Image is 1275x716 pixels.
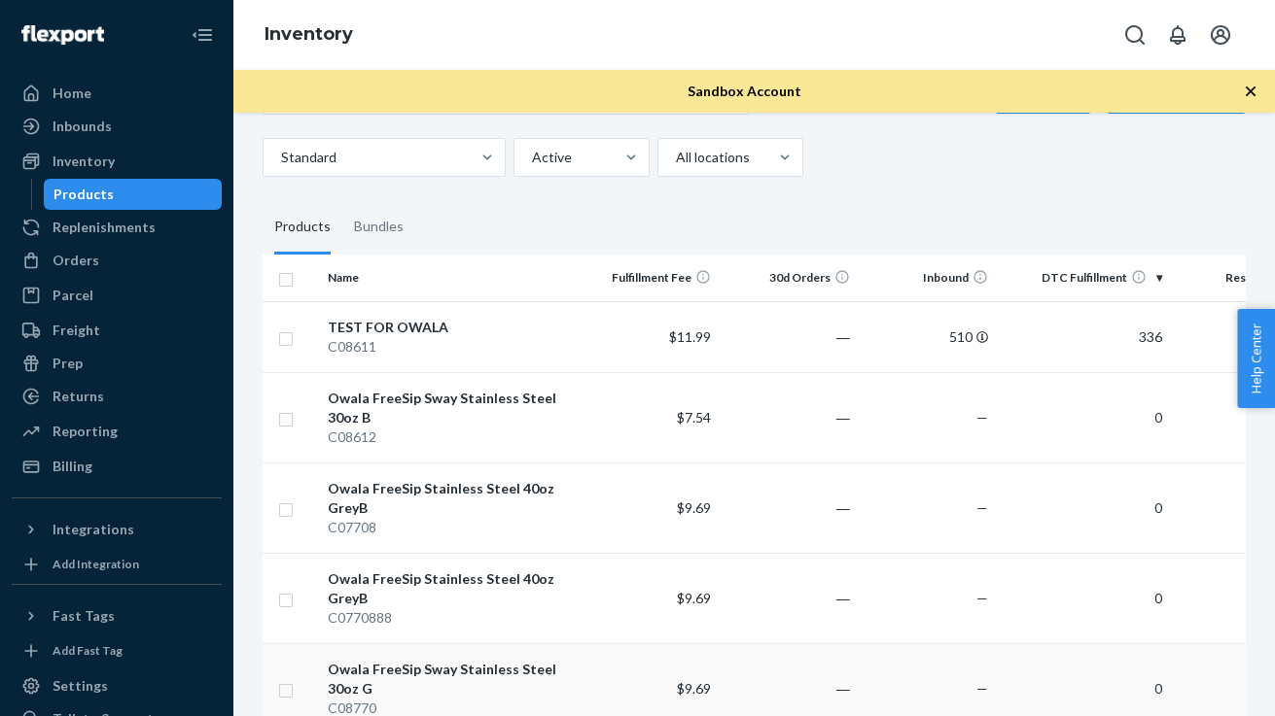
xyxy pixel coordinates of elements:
td: 0 [996,372,1169,462]
a: Prep [12,348,222,379]
div: Inventory [53,152,115,171]
span: — [976,590,988,606]
span: $7.54 [677,409,711,426]
td: ― [719,462,858,553]
a: Parcel [12,280,222,311]
button: Close Navigation [183,16,222,54]
div: Parcel [53,286,93,305]
div: C0770888 [328,608,572,628]
div: Owala FreeSip Sway Stainless Steel 30oz G [328,660,572,699]
div: Products [274,200,331,255]
button: Open account menu [1201,16,1240,54]
input: Standard [279,148,281,167]
div: Add Fast Tag [53,642,123,659]
div: Bundles [354,200,404,255]
span: Support [41,14,111,31]
a: Products [44,179,223,210]
span: — [976,499,988,516]
a: Add Fast Tag [12,639,222,663]
a: Inventory [12,146,222,177]
td: ― [719,553,858,643]
div: Billing [53,457,92,476]
input: All locations [674,148,676,167]
span: Sandbox Account [688,83,801,99]
span: — [976,680,988,697]
div: Settings [53,676,108,696]
th: Fulfillment Fee [581,255,720,301]
div: Owala FreeSip Stainless Steel 40oz GreyB [328,479,572,518]
ol: breadcrumbs [249,7,369,63]
div: Add Integration [53,556,139,572]
div: Orders [53,251,99,270]
a: Home [12,78,222,109]
button: Integrations [12,514,222,545]
a: Inbounds [12,111,222,142]
a: Orders [12,245,222,276]
td: 0 [996,553,1169,643]
td: ― [719,372,858,462]
a: Returns [12,381,222,412]
a: Settings [12,670,222,701]
div: Inbounds [53,117,112,136]
td: 510 [858,301,997,372]
input: Active [530,148,532,167]
div: Products [53,185,114,204]
img: Flexport logo [21,25,104,45]
span: $9.69 [677,590,711,606]
div: Returns [53,387,104,406]
th: 30d Orders [719,255,858,301]
span: — [976,409,988,426]
div: C08612 [328,427,572,447]
span: $11.99 [669,328,711,345]
div: Reporting [53,422,118,441]
div: Integrations [53,520,134,539]
div: Prep [53,354,83,373]
span: $9.69 [677,499,711,516]
a: Inventory [265,23,353,45]
td: 0 [996,462,1169,553]
th: Name [320,255,580,301]
button: Open notifications [1158,16,1197,54]
div: Freight [53,321,100,340]
button: Open Search Box [1116,16,1154,54]
a: Reporting [12,416,222,447]
div: Fast Tags [53,606,115,626]
span: $9.69 [677,680,711,697]
div: Replenishments [53,218,156,237]
div: Owala FreeSip Sway Stainless Steel 30oz B [328,389,572,427]
div: TEST FOR OWALA [328,318,572,337]
td: ― [719,301,858,372]
button: Fast Tags [12,600,222,631]
button: Help Center [1237,309,1275,408]
a: Replenishments [12,212,222,243]
a: Billing [12,451,222,482]
td: 336 [996,301,1169,372]
a: Freight [12,315,222,346]
div: C07708 [328,518,572,537]
div: Owala FreeSip Stainless Steel 40oz GreyB [328,569,572,608]
div: Home [53,84,91,103]
th: Inbound [858,255,997,301]
a: Add Integration [12,553,222,576]
div: C08611 [328,337,572,357]
th: DTC Fulfillment [996,255,1169,301]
